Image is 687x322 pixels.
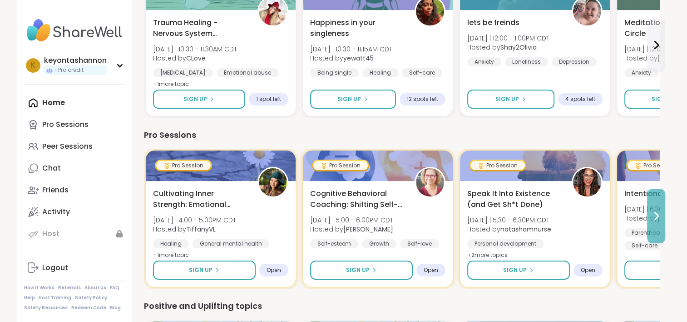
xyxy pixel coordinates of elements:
span: 4 spots left [565,96,595,103]
a: FAQ [110,285,119,291]
div: Healing [362,68,398,77]
div: Emotional abuse [217,68,278,77]
b: TiffanyVL [186,225,216,234]
div: Healing [153,239,189,248]
a: Host [24,223,125,245]
span: [DATE] | 10:30 - 11:15AM CDT [310,45,392,54]
span: [DATE] | 5:30 - 6:30PM CDT [467,216,551,225]
div: Chat [42,163,61,173]
a: How It Works [24,285,54,291]
span: [DATE] | 10:30 - 11:30AM CDT [153,45,237,54]
span: Hosted by [153,225,236,234]
span: 12 spots left [407,96,438,103]
a: Referrals [58,285,81,291]
div: Positive and Uplifting topics [144,300,660,312]
a: Safety Resources [24,305,68,311]
b: natashamnurse [500,225,551,234]
span: lets be freinds [467,17,519,28]
span: Cognitive Behavioral Coaching: Shifting Self-Talk [310,188,405,210]
a: About Us [84,285,106,291]
div: Logout [42,263,68,273]
span: Sign Up [346,266,370,274]
img: natashamnurse [573,168,601,196]
div: Friends [42,185,69,195]
a: Chat [24,157,125,179]
button: Sign Up [310,261,413,280]
span: 1 Pro credit [55,66,84,74]
a: Host Training [39,295,71,301]
div: Pro Session [313,161,368,170]
span: Open [581,267,595,274]
button: Sign Up [467,261,570,280]
b: Shay2Olivia [500,43,537,52]
span: Open [424,267,438,274]
a: Logout [24,257,125,279]
div: Being single [310,68,359,77]
div: Self-love [400,239,439,248]
a: Peer Sessions [24,136,125,157]
b: yewatt45 [343,54,374,63]
button: Sign Up [467,90,554,109]
span: Speak It Into Existence (and Get Sh*t Done) [467,188,562,210]
div: Personal development [467,239,544,248]
div: [MEDICAL_DATA] [153,68,213,77]
div: Pro Session [156,161,211,170]
span: Cultivating Inner Strength: Emotional Regulation [153,188,247,210]
div: Anxiety [624,68,658,77]
span: Hosted by [467,225,551,234]
div: General mental health [193,239,269,248]
div: Growth [362,239,396,248]
span: [DATE] | 4:00 - 5:00PM CDT [153,216,236,225]
span: Sign Up [503,266,527,274]
button: Sign Up [153,261,256,280]
a: Blog [110,305,121,311]
span: 1 spot left [256,96,281,103]
span: Sign Up [337,95,361,103]
div: Pro Sessions [42,120,89,130]
img: ShareWell Nav Logo [24,15,125,46]
div: Pro Sessions [144,129,660,141]
div: Peer Sessions [42,141,93,151]
button: Sign Up [310,90,396,109]
div: Pro Session [470,161,525,170]
span: Happiness in your singleness [310,17,405,39]
a: Activity [24,201,125,223]
span: Sign Up [189,266,213,274]
span: Hosted by [310,54,392,63]
b: CLove [186,54,206,63]
b: [PERSON_NAME] [343,225,393,234]
div: Loneliness [505,57,548,66]
a: Help [24,295,35,301]
div: Anxiety [467,57,501,66]
span: Hosted by [153,54,237,63]
a: Pro Sessions [24,114,125,136]
img: Fausta [416,168,444,196]
span: Open [267,267,281,274]
div: Depression [552,57,597,66]
span: Sign Up [652,95,675,103]
div: Self-care [402,68,442,77]
span: Sign Up [183,95,207,103]
span: Trauma Healing - Nervous System Regulation [153,17,247,39]
div: Self-esteem [310,239,358,248]
div: keyontashannon [44,55,107,65]
span: [DATE] | 5:00 - 6:00PM CDT [310,216,393,225]
div: Activity [42,207,70,217]
a: Friends [24,179,125,201]
a: Safety Policy [75,295,107,301]
span: Hosted by [310,225,393,234]
div: Host [42,229,59,239]
span: Sign Up [495,95,519,103]
span: [DATE] | 12:00 - 1:00PM CDT [467,34,549,43]
button: Sign Up [153,90,245,109]
div: Self-care [624,241,665,250]
img: TiffanyVL [259,168,287,196]
div: Pro Session [628,161,682,170]
span: Hosted by [467,43,549,52]
span: k [31,60,35,71]
div: Parenthood [624,228,671,237]
a: Redeem Code [71,305,106,311]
